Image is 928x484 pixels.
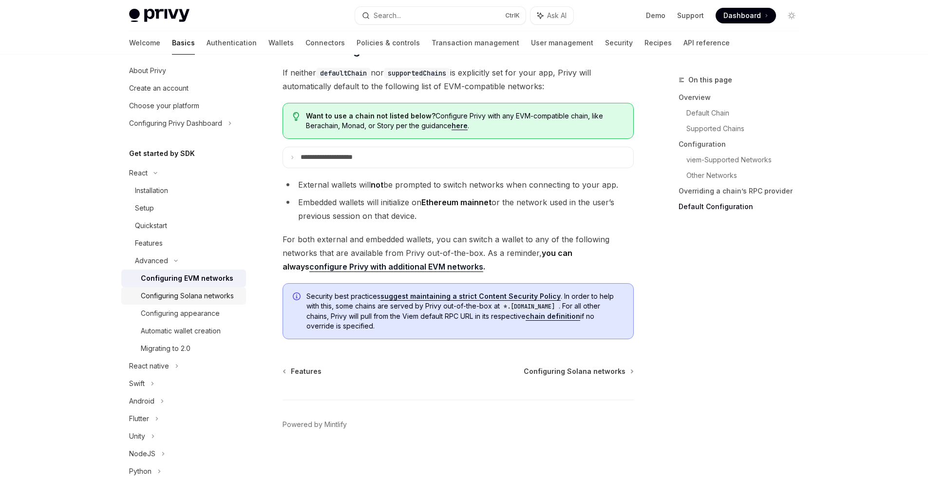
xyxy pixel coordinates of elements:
a: configure Privy with additional EVM networks [309,262,483,272]
a: Migrating to 2.0 [121,340,246,357]
span: For both external and embedded wallets, you can switch a wallet to any of the following networks ... [283,232,634,273]
a: Overriding a chain’s RPC provider [679,183,807,199]
div: About Privy [129,65,166,77]
img: light logo [129,9,189,22]
a: Create an account [121,79,246,97]
a: Configuration [679,136,807,152]
a: here [452,121,468,130]
a: Configuring appearance [121,305,246,322]
strong: Want to use a chain not listed below? [306,112,436,120]
div: Automatic wallet creation [141,325,221,337]
div: Configuring appearance [141,308,220,319]
h5: Get started by SDK [129,148,195,159]
a: Installation [121,182,246,199]
div: NodeJS [129,448,155,460]
a: Support [677,11,704,20]
a: Default Configuration [679,199,807,214]
div: Choose your platform [129,100,199,112]
code: defaultChain [316,68,371,78]
span: Ctrl K [505,12,520,19]
a: Demo [646,11,665,20]
span: Features [291,367,322,376]
a: chain definition [526,312,580,321]
div: Swift [129,378,145,389]
a: Other Networks [686,168,807,183]
a: Authentication [207,31,257,55]
div: React native [129,360,169,372]
span: On this page [688,74,732,86]
div: Create an account [129,82,189,94]
a: User management [531,31,593,55]
a: viem-Supported Networks [686,152,807,168]
button: Search...CtrlK [355,7,526,24]
span: Dashboard [723,11,761,20]
svg: Info [293,292,303,302]
div: Features [135,237,163,249]
a: Configuring EVM networks [121,270,246,287]
a: suggest maintaining a strict Content Security Policy [380,292,561,301]
a: Automatic wallet creation [121,322,246,340]
li: Embedded wallets will initialize on or the network used in the user’s previous session on that de... [283,195,634,223]
span: Configuring Solana networks [524,367,625,376]
div: Unity [129,430,145,442]
a: Overview [679,90,807,105]
a: Transaction management [432,31,519,55]
button: Ask AI [530,7,573,24]
a: Configuring Solana networks [524,367,633,376]
a: About Privy [121,62,246,79]
a: Default Chain [686,105,807,121]
a: Quickstart [121,217,246,234]
button: Toggle dark mode [784,8,799,23]
a: Choose your platform [121,97,246,115]
a: Recipes [644,31,672,55]
div: Advanced [135,255,168,267]
a: Basics [172,31,195,55]
a: API reference [683,31,730,55]
a: Security [605,31,633,55]
div: Android [129,395,154,407]
strong: not [371,180,383,190]
li: External wallets will be prompted to switch networks when connecting to your app. [283,178,634,192]
div: Configuring EVM networks [141,272,233,284]
div: Setup [135,202,154,214]
a: Powered by Mintlify [283,420,347,429]
code: supportedChains [384,68,450,78]
div: Python [129,465,152,477]
a: Supported Chains [686,121,807,136]
div: Flutter [129,413,149,425]
div: React [129,167,148,179]
div: Configuring Privy Dashboard [129,117,222,129]
svg: Tip [293,112,300,121]
a: Welcome [129,31,160,55]
a: Dashboard [716,8,776,23]
strong: Ethereum mainnet [421,197,492,207]
div: Migrating to 2.0 [141,343,190,354]
a: Configuring Solana networks [121,287,246,305]
div: Search... [374,10,401,21]
a: Features [284,367,322,376]
strong: you can always . [283,248,572,272]
code: *.[DOMAIN_NAME] [500,302,559,311]
span: Ask AI [547,11,567,20]
span: Configure Privy with any EVM-compatible chain, like Berachain, Monad, or Story per the guidance . [306,111,623,131]
div: Quickstart [135,220,167,232]
span: Security best practices . In order to help with this, some chains are served by Privy out-of-the-... [306,291,624,331]
div: Installation [135,185,168,196]
a: Wallets [268,31,294,55]
a: Policies & controls [357,31,420,55]
div: Configuring Solana networks [141,290,234,302]
span: If neither nor is explicitly set for your app, Privy will automatically default to the following ... [283,66,634,93]
a: Connectors [305,31,345,55]
a: Features [121,234,246,252]
a: Setup [121,199,246,217]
